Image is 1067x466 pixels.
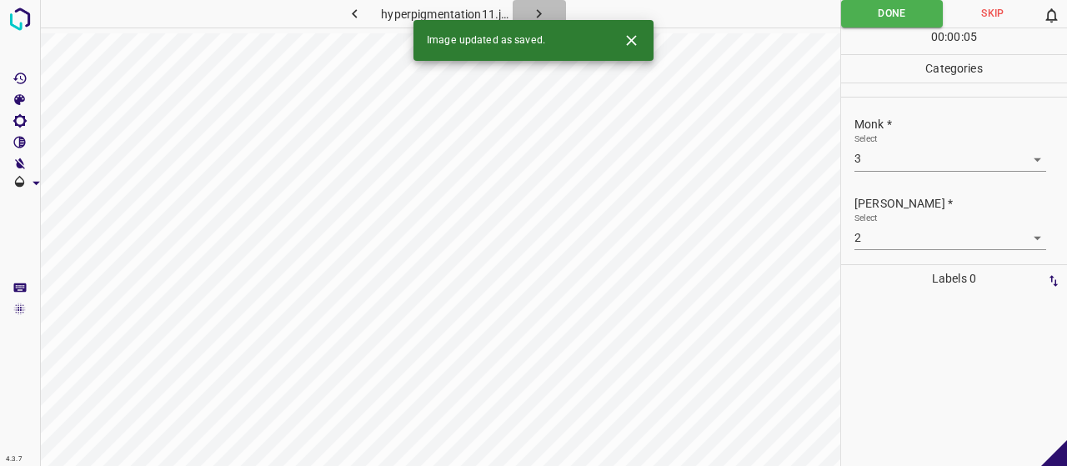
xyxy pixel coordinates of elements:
[964,28,977,46] p: 05
[427,33,545,48] span: Image updated as saved.
[854,226,1046,250] div: 3
[854,147,1046,171] div: 3
[854,211,878,223] label: Select
[2,453,27,466] div: 4.3.7
[931,28,944,46] p: 00
[931,28,977,54] div: : :
[854,116,1067,133] p: Monk *
[841,55,1067,83] p: Categories
[854,195,1067,213] p: [PERSON_NAME] *
[854,133,878,145] label: Select
[616,25,647,56] button: Close
[381,4,512,28] h6: hyperpigmentation11.jpg
[846,265,1062,293] p: Labels 0
[5,4,35,34] img: logo
[947,28,960,46] p: 00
